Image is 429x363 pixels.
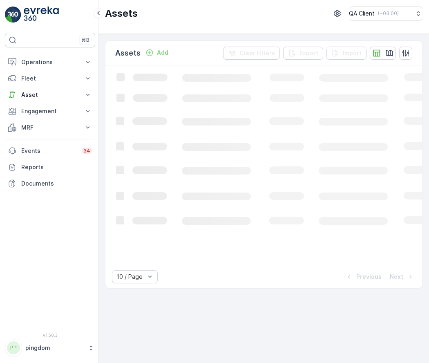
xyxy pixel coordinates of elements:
[349,7,422,20] button: QA Client(+03:00)
[5,143,95,159] a: Events34
[344,272,382,282] button: Previous
[81,37,89,43] p: ⌘B
[5,333,95,338] span: v 1.50.3
[21,147,77,155] p: Events
[5,54,95,70] button: Operations
[25,344,84,352] p: pingdom
[21,58,79,66] p: Operations
[299,49,318,57] p: Export
[21,163,92,171] p: Reports
[21,91,79,99] p: Asset
[21,123,79,132] p: MRF
[21,74,79,83] p: Fleet
[21,179,92,188] p: Documents
[157,49,168,57] p: Add
[142,48,172,58] button: Add
[349,9,375,18] p: QA Client
[21,107,79,115] p: Engagement
[390,273,403,281] p: Next
[5,159,95,175] a: Reports
[24,7,59,23] img: logo_light-DOdMpM7g.png
[5,7,21,23] img: logo
[7,341,20,354] div: PP
[326,47,366,60] button: Import
[239,49,275,57] p: Clear Filters
[5,103,95,119] button: Engagement
[5,119,95,136] button: MRF
[389,272,416,282] button: Next
[115,47,141,59] p: Assets
[223,47,280,60] button: Clear Filters
[5,87,95,103] button: Asset
[5,70,95,87] button: Fleet
[283,47,323,60] button: Export
[378,10,399,17] p: ( +03:00 )
[5,175,95,192] a: Documents
[343,49,362,57] p: Import
[83,148,90,154] p: 34
[5,339,95,356] button: PPpingdom
[105,7,138,20] p: Assets
[356,273,382,281] p: Previous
